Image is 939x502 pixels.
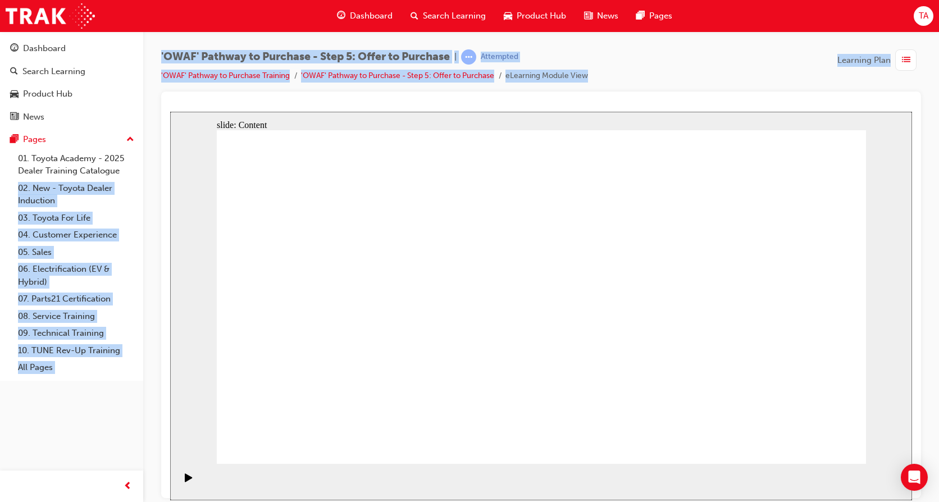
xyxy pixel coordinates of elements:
a: Dashboard [4,38,139,59]
span: 'OWAF' Pathway to Purchase - Step 5: Offer to Purchase [161,51,450,63]
span: news-icon [584,9,592,23]
li: eLearning Module View [505,70,588,83]
a: 08. Service Training [13,308,139,325]
span: search-icon [411,9,418,23]
span: | [454,51,457,63]
button: Play (Ctrl+Alt+P) [6,361,25,380]
span: Product Hub [517,10,566,22]
button: Pages [4,129,139,150]
a: Search Learning [4,61,139,82]
a: 05. Sales [13,244,139,261]
a: 10. TUNE Rev-Up Training [13,342,139,359]
span: pages-icon [10,135,19,145]
a: 'OWAF' Pathway to Purchase - Step 5: Offer to Purchase [301,71,494,80]
div: Product Hub [23,88,72,101]
a: 04. Customer Experience [13,226,139,244]
button: TA [914,6,933,26]
div: Pages [23,133,46,146]
button: DashboardSearch LearningProduct HubNews [4,36,139,129]
a: news-iconNews [575,4,627,28]
a: Product Hub [4,84,139,104]
a: search-iconSearch Learning [402,4,495,28]
div: News [23,111,44,124]
span: news-icon [10,112,19,122]
span: pages-icon [636,9,645,23]
span: up-icon [126,133,134,147]
a: 'OWAF' Pathway to Purchase Training [161,71,290,80]
a: 09. Technical Training [13,325,139,342]
img: Trak [6,3,95,29]
span: car-icon [504,9,512,23]
span: Search Learning [423,10,486,22]
div: Search Learning [22,65,85,78]
a: 07. Parts21 Certification [13,290,139,308]
span: News [597,10,618,22]
a: car-iconProduct Hub [495,4,575,28]
a: pages-iconPages [627,4,681,28]
a: 02. New - Toyota Dealer Induction [13,180,139,209]
div: Open Intercom Messenger [901,464,928,491]
a: 01. Toyota Academy - 2025 Dealer Training Catalogue [13,150,139,180]
div: Attempted [481,52,518,62]
span: car-icon [10,89,19,99]
a: News [4,107,139,127]
a: guage-iconDashboard [328,4,402,28]
a: 03. Toyota For Life [13,209,139,227]
span: TA [919,10,928,22]
span: Dashboard [350,10,393,22]
button: Learning Plan [837,49,921,71]
a: 06. Electrification (EV & Hybrid) [13,261,139,290]
div: Dashboard [23,42,66,55]
span: learningRecordVerb_ATTEMPT-icon [461,49,476,65]
span: Learning Plan [837,54,891,67]
span: guage-icon [10,44,19,54]
span: list-icon [902,53,910,67]
span: guage-icon [337,9,345,23]
span: prev-icon [124,480,132,494]
span: search-icon [10,67,18,77]
div: playback controls [6,352,25,389]
a: All Pages [13,359,139,376]
span: Pages [649,10,672,22]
